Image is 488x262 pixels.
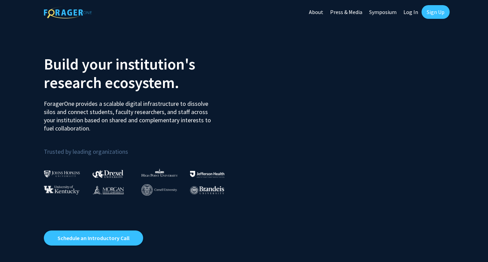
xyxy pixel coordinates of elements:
[44,170,80,177] img: Johns Hopkins University
[92,185,124,194] img: Morgan State University
[92,170,123,178] img: Drexel University
[190,171,224,177] img: Thomas Jefferson University
[190,186,224,195] img: Brandeis University
[141,184,177,196] img: Cornell University
[44,230,143,246] a: Opens in a new tab
[422,5,450,19] a: Sign Up
[44,95,216,133] p: ForagerOne provides a scalable digital infrastructure to dissolve silos and connect students, fac...
[44,138,239,157] p: Trusted by leading organizations
[44,7,92,18] img: ForagerOne Logo
[44,55,239,92] h2: Build your institution's research ecosystem.
[44,185,79,195] img: University of Kentucky
[141,169,178,177] img: High Point University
